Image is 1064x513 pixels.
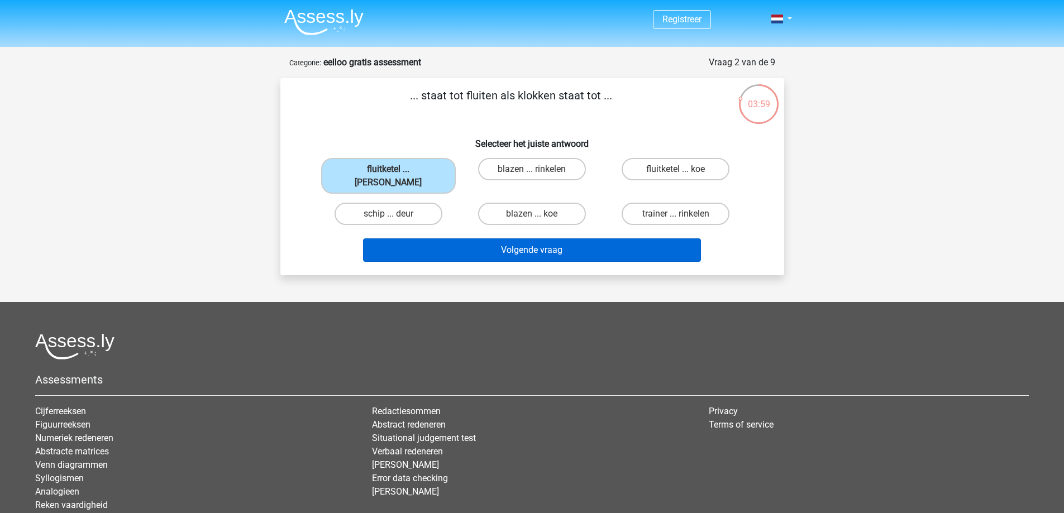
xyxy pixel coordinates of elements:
div: 03:59 [738,83,780,111]
button: Volgende vraag [363,238,701,262]
strong: eelloo gratis assessment [323,57,421,68]
label: blazen ... koe [478,203,586,225]
a: [PERSON_NAME] [372,486,439,497]
label: fluitketel ... koe [622,158,729,180]
a: Privacy [709,406,738,416]
small: Categorie: [289,59,321,67]
a: Abstracte matrices [35,446,109,457]
a: Registreer [662,14,702,25]
div: Vraag 2 van de 9 [709,56,775,69]
a: Error data checking [372,473,448,483]
a: Figuurreeksen [35,419,90,430]
a: Numeriek redeneren [35,433,113,443]
a: Analogieen [35,486,79,497]
a: Abstract redeneren [372,419,446,430]
label: blazen ... rinkelen [478,158,586,180]
img: Assessly logo [35,333,114,359]
h6: Selecteer het juiste antwoord [298,130,766,149]
a: Terms of service [709,419,774,430]
a: Redactiesommen [372,406,441,416]
p: ... staat tot fluiten als klokken staat tot ... [298,87,724,121]
a: Venn diagrammen [35,459,108,470]
a: Verbaal redeneren [372,446,443,457]
label: schip ... deur [335,203,442,225]
a: Cijferreeksen [35,406,86,416]
h5: Assessments [35,373,1029,386]
label: fluitketel ... [PERSON_NAME] [321,158,456,194]
a: [PERSON_NAME] [372,459,439,470]
a: Reken vaardigheid [35,500,108,510]
label: trainer ... rinkelen [622,203,729,225]
img: Assessly [284,9,364,35]
a: Situational judgement test [372,433,476,443]
a: Syllogismen [35,473,84,483]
